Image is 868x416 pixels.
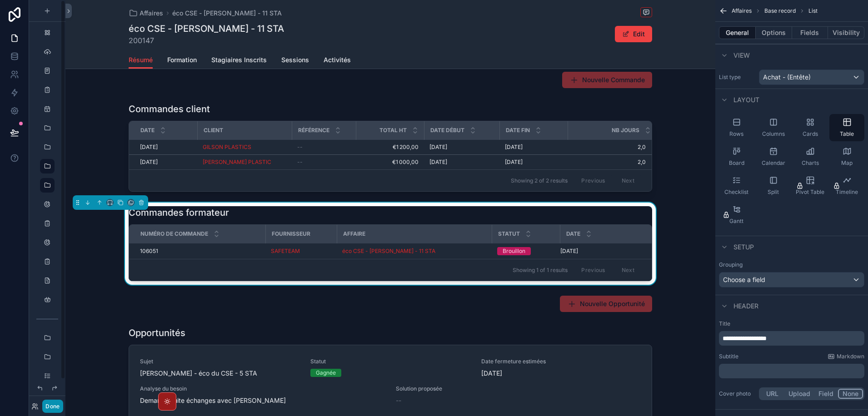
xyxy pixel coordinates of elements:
[719,390,755,397] label: Cover photo
[828,26,864,39] button: Visibility
[719,353,738,360] label: Subtitle
[802,159,819,167] span: Charts
[172,9,282,18] a: éco CSE - [PERSON_NAME] - 11 STA
[828,353,864,360] a: Markdown
[768,188,779,196] span: Split
[211,52,267,70] a: Stagiaires Inscrits
[756,143,791,170] button: Calendar
[167,55,197,64] span: Formation
[497,247,554,255] a: Brouillon
[719,331,864,346] div: scrollable content
[719,272,864,287] button: Choose a field
[829,143,864,170] button: Map
[140,127,155,134] span: Date
[324,55,351,64] span: Activités
[503,247,525,255] div: Brouillon
[763,73,811,82] span: Achat - (Entête)
[498,230,520,238] span: Statut
[729,218,743,225] span: Gantt
[612,127,639,134] span: Nb Jours
[792,26,828,39] button: Fields
[719,364,864,378] div: scrollable content
[129,9,163,18] a: Affaires
[733,302,758,311] span: Header
[733,95,759,104] span: Layout
[764,7,796,15] span: Base record
[281,55,309,64] span: Sessions
[793,143,828,170] button: Charts
[513,267,568,274] span: Showing 1 of 1 results
[140,230,208,238] span: Numéro de commande
[756,26,792,39] button: Options
[271,248,300,255] a: SAFETEAM
[719,320,864,327] label: Title
[211,55,267,64] span: Stagiaires Inscrits
[829,114,864,141] button: Table
[129,35,284,46] span: 200147
[129,206,229,219] h1: Commandes formateur
[560,248,645,255] a: [DATE]
[841,159,853,167] span: Map
[729,159,744,167] span: Board
[379,127,407,134] span: Total HT
[836,188,858,196] span: Timeline
[756,114,791,141] button: Columns
[837,353,864,360] span: Markdown
[506,127,530,134] span: Date fin
[281,52,309,70] a: Sessions
[167,52,197,70] a: Formation
[140,248,158,255] span: 106051
[784,389,814,399] button: Upload
[723,276,765,283] span: Choose a field
[729,130,743,138] span: Rows
[762,130,785,138] span: Columns
[756,172,791,199] button: Split
[719,74,755,81] label: List type
[430,127,464,134] span: Date début
[733,243,754,252] span: Setup
[271,248,331,255] a: SAFETEAM
[840,130,854,138] span: Table
[838,389,863,399] button: None
[342,248,435,255] a: éco CSE - [PERSON_NAME] - 11 STA
[324,52,351,70] a: Activités
[793,114,828,141] button: Cards
[343,230,365,238] span: Affaire
[719,261,743,268] label: Grouping
[129,55,153,64] span: Résumé
[814,389,838,399] button: Field
[342,248,486,255] a: éco CSE - [PERSON_NAME] - 11 STA
[42,400,63,413] button: Done
[129,22,284,35] h1: éco CSE - [PERSON_NAME] - 11 STA
[829,172,864,199] button: Timeline
[272,230,310,238] span: Fournisseur
[719,143,754,170] button: Board
[719,26,756,39] button: General
[733,51,750,60] span: View
[129,52,153,69] a: Résumé
[759,69,864,85] button: Achat - (Entête)
[140,9,163,18] span: Affaires
[719,114,754,141] button: Rows
[724,188,748,196] span: Checklist
[140,248,260,255] a: 106051
[566,230,580,238] span: Date
[796,188,824,196] span: Pivot Table
[732,7,752,15] span: Affaires
[803,130,818,138] span: Cards
[204,127,223,134] span: Client
[793,172,828,199] button: Pivot Table
[760,389,784,399] button: URL
[298,127,329,134] span: Référence
[762,159,785,167] span: Calendar
[719,172,754,199] button: Checklist
[511,177,568,184] span: Showing 2 of 2 results
[615,26,652,42] button: Edit
[560,248,578,255] span: [DATE]
[719,201,754,228] button: Gantt
[808,7,818,15] span: List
